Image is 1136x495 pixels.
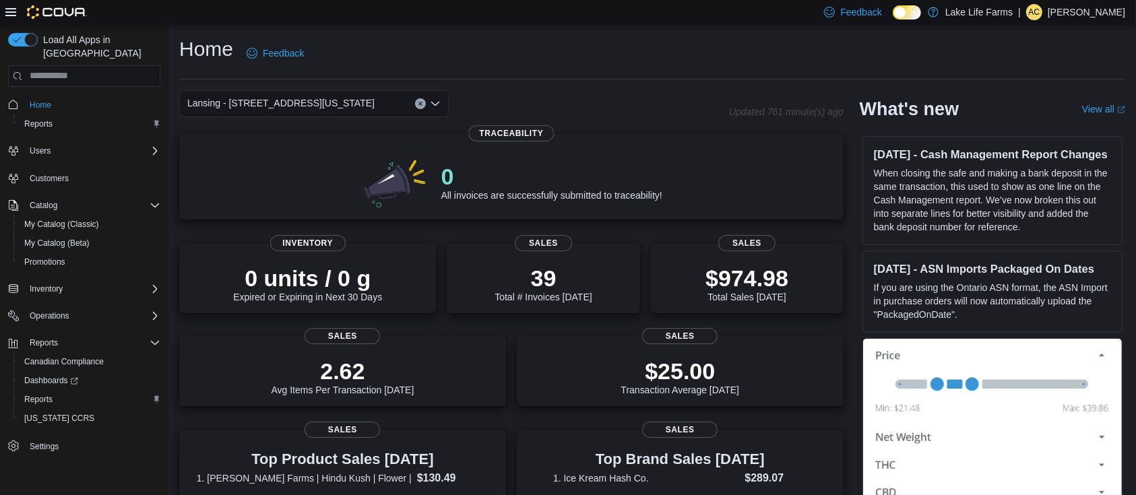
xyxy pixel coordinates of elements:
[38,33,160,60] span: Load All Apps in [GEOGRAPHIC_DATA]
[13,253,166,271] button: Promotions
[19,354,160,370] span: Canadian Compliance
[3,436,166,455] button: Settings
[360,155,431,209] img: 0
[415,98,426,109] button: Clear input
[1029,4,1040,20] span: ac
[24,170,74,187] a: Customers
[24,281,68,297] button: Inventory
[13,234,166,253] button: My Catalog (Beta)
[30,310,69,321] span: Operations
[24,119,53,129] span: Reports
[24,219,99,230] span: My Catalog (Classic)
[417,470,488,486] dd: $130.49
[468,125,554,141] span: Traceability
[3,196,166,215] button: Catalog
[19,372,160,389] span: Dashboards
[19,254,160,270] span: Promotions
[19,116,160,132] span: Reports
[19,254,71,270] a: Promotions
[8,90,160,491] nav: Complex example
[19,235,160,251] span: My Catalog (Beta)
[19,372,84,389] a: Dashboards
[705,265,788,292] p: $974.98
[729,106,844,117] p: Updated 761 minute(s) ago
[3,279,166,298] button: Inventory
[30,100,51,110] span: Home
[305,328,380,344] span: Sales
[1048,4,1125,20] p: [PERSON_NAME]
[24,437,160,454] span: Settings
[19,216,160,232] span: My Catalog (Classic)
[642,422,718,438] span: Sales
[13,215,166,234] button: My Catalog (Classic)
[13,390,166,409] button: Reports
[24,197,160,213] span: Catalog
[893,5,921,20] input: Dark Mode
[30,145,51,156] span: Users
[718,235,776,251] span: Sales
[3,95,166,114] button: Home
[24,143,56,159] button: Users
[642,328,718,344] span: Sales
[553,471,739,485] dt: 1. Ice Kream Hash Co.
[24,308,75,324] button: Operations
[233,265,382,302] div: Expired or Expiring in Next 30 Days
[24,413,94,424] span: [US_STATE] CCRS
[874,262,1111,275] h3: [DATE] - ASN Imports Packaged On Dates
[24,257,65,267] span: Promotions
[24,238,90,249] span: My Catalog (Beta)
[1018,4,1021,20] p: |
[874,281,1111,321] p: If you are using the Ontario ASN format, the ASN Import in purchase orders will now automatically...
[24,197,63,213] button: Catalog
[24,143,160,159] span: Users
[621,358,739,385] p: $25.00
[3,141,166,160] button: Users
[705,265,788,302] div: Total Sales [DATE]
[441,163,662,190] p: 0
[745,470,807,486] dd: $289.07
[3,168,166,188] button: Customers
[3,333,166,352] button: Reports
[179,36,233,63] h1: Home
[24,281,160,297] span: Inventory
[241,40,309,67] a: Feedback
[27,5,87,19] img: Cova
[24,438,64,455] a: Settings
[24,335,63,351] button: Reports
[13,352,166,371] button: Canadian Compliance
[30,441,59,452] span: Settings
[495,265,592,292] p: 39
[860,98,959,120] h2: What's new
[1082,104,1125,114] a: View allExternal link
[197,471,412,485] dt: 1. [PERSON_NAME] Farms | Hindu Kush | Flower |
[263,46,304,60] span: Feedback
[24,170,160,187] span: Customers
[24,97,57,113] a: Home
[30,173,69,184] span: Customers
[19,216,104,232] a: My Catalog (Classic)
[621,358,739,395] div: Transaction Average [DATE]
[13,114,166,133] button: Reports
[19,391,160,407] span: Reports
[19,116,58,132] a: Reports
[1117,106,1125,114] svg: External link
[840,5,881,19] span: Feedback
[19,391,58,407] a: Reports
[19,235,95,251] a: My Catalog (Beta)
[19,354,109,370] a: Canadian Compliance
[271,358,414,385] p: 2.62
[1026,4,1042,20] div: andrew campbell
[24,96,160,113] span: Home
[271,358,414,395] div: Avg Items Per Transaction [DATE]
[30,284,63,294] span: Inventory
[441,163,662,201] div: All invoices are successfully submitted to traceability!
[233,265,382,292] p: 0 units / 0 g
[197,451,488,467] h3: Top Product Sales [DATE]
[13,409,166,428] button: [US_STATE] CCRS
[874,166,1111,234] p: When closing the safe and making a bank deposit in the same transaction, this used to show as one...
[24,335,160,351] span: Reports
[305,422,380,438] span: Sales
[515,235,573,251] span: Sales
[430,98,441,109] button: Open list of options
